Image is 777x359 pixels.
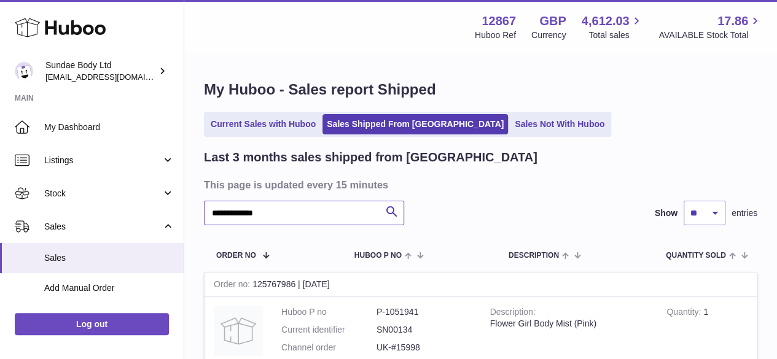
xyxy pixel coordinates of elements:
span: 4,612.03 [582,13,630,29]
img: no-photo.jpg [214,306,263,355]
span: AVAILABLE Stock Total [658,29,762,41]
strong: Description [490,307,536,320]
div: 125767986 | [DATE] [205,272,757,297]
a: Current Sales with Huboo [206,114,320,134]
span: Sales [44,252,174,264]
span: Add Manual Order [44,282,174,294]
span: Listings [44,155,162,166]
div: Currency [531,29,566,41]
h1: My Huboo - Sales report Shipped [204,80,757,99]
span: Description [509,252,559,260]
dd: SN00134 [377,324,472,336]
div: Huboo Ref [475,29,516,41]
div: Flower Girl Body Mist (Pink) [490,318,649,330]
span: entries [732,207,757,219]
dd: UK-#15998 [377,342,472,353]
span: My Dashboard [44,122,174,133]
h3: This page is updated every 15 minutes [204,178,754,191]
img: internalAdmin-12867@internal.huboo.com [15,62,33,80]
strong: Order no [214,279,252,292]
span: Sales [44,221,162,233]
strong: GBP [539,13,566,29]
a: Sales Shipped From [GEOGRAPHIC_DATA] [322,114,508,134]
label: Show [655,207,677,219]
dt: Current identifier [281,324,377,336]
dd: P-1051941 [377,306,472,318]
span: Total sales [588,29,643,41]
a: Log out [15,313,169,335]
a: 17.86 AVAILABLE Stock Total [658,13,762,41]
span: [EMAIL_ADDRESS][DOMAIN_NAME] [45,72,181,82]
span: 17.86 [717,13,748,29]
dt: Huboo P no [281,306,377,318]
span: Quantity Sold [666,252,726,260]
dt: Channel order [281,342,377,353]
span: Order No [216,252,256,260]
strong: Quantity [666,307,703,320]
span: Huboo P no [354,252,402,260]
h2: Last 3 months sales shipped from [GEOGRAPHIC_DATA] [204,149,537,166]
strong: 12867 [482,13,516,29]
a: Sales Not With Huboo [510,114,609,134]
span: Stock [44,188,162,199]
a: 4,612.03 Total sales [582,13,644,41]
div: Sundae Body Ltd [45,60,156,83]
